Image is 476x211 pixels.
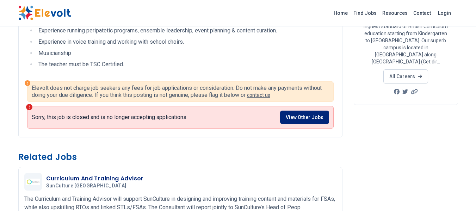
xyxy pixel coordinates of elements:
a: All Careers [383,69,428,83]
a: Resources [379,7,410,19]
a: Contact [410,7,434,19]
a: View Other Jobs [280,111,329,124]
li: The teacher must be TSC Certified. [36,60,334,77]
li: Musicianship [36,49,334,57]
li: Experience running peripatetic programs, ensemble leadership, event planning & content curation. [36,26,334,35]
p: Sorry, this job is closed and is no longer accepting applications. [32,114,187,121]
iframe: Chat Widget [441,177,476,211]
img: Elevolt [18,6,71,20]
h3: Related Jobs [18,151,342,163]
a: contact us [247,92,270,98]
li: Experience in voice training and working with school choirs. [36,38,334,46]
a: Find Jobs [351,7,379,19]
img: SunCulture Kenya [26,179,40,185]
a: Login [434,6,455,20]
span: SunCulture [GEOGRAPHIC_DATA] [46,183,126,189]
a: Home [331,7,351,19]
p: Elevolt does not charge job seekers any fees for job applications or consideration. Do not make a... [32,85,329,99]
h3: Curriculum And Training Advisor [46,174,144,183]
p: We currently offer our students the highest standard of British Curriculum education starting fro... [363,16,449,65]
